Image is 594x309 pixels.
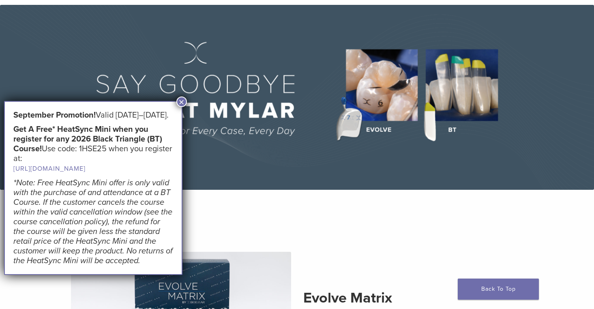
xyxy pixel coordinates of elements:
h5: Use code: 1HSE25 when you register at: [13,124,173,174]
strong: Get A Free* HeatSync Mini when you register for any 2026 Black Triangle (BT) Course! [13,124,162,154]
a: Back To Top [458,279,539,300]
a: [URL][DOMAIN_NAME] [13,165,86,173]
button: Close [176,97,187,107]
em: *Note: Free HeatSync Mini offer is only valid with the purchase of and attendance at a BT Course.... [13,178,173,266]
h5: Valid [DATE]–[DATE]. [13,110,173,120]
h2: Evolve Matrix [303,288,523,308]
strong: September Promotion! [13,110,96,120]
